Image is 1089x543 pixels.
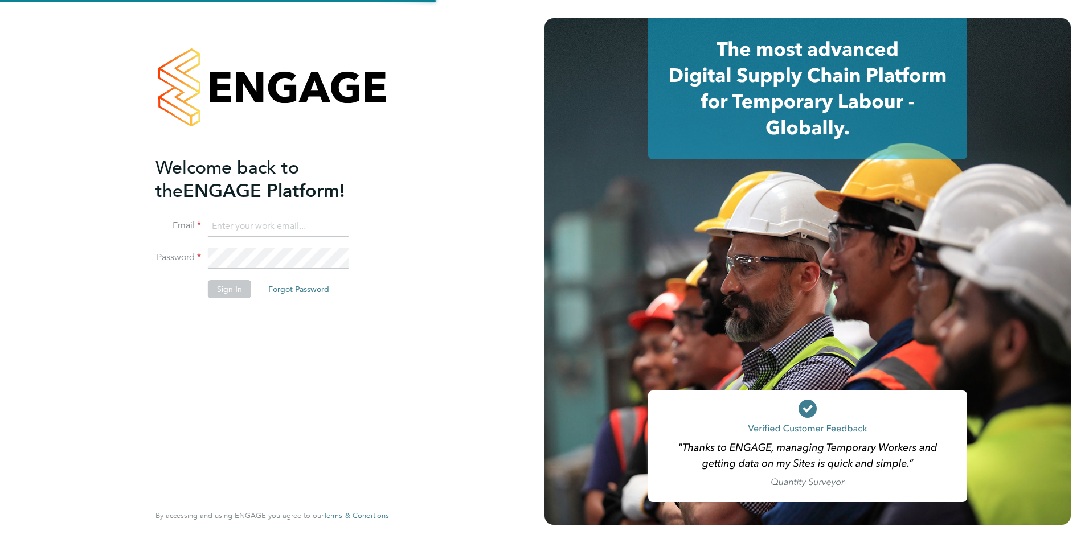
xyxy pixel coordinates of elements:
button: Forgot Password [259,280,338,298]
a: Terms & Conditions [324,511,389,520]
label: Email [155,220,201,232]
input: Enter your work email... [208,216,349,237]
button: Sign In [208,280,251,298]
span: By accessing and using ENGAGE you agree to our [155,511,389,520]
h2: ENGAGE Platform! [155,156,378,203]
span: Welcome back to the [155,157,299,202]
label: Password [155,252,201,264]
